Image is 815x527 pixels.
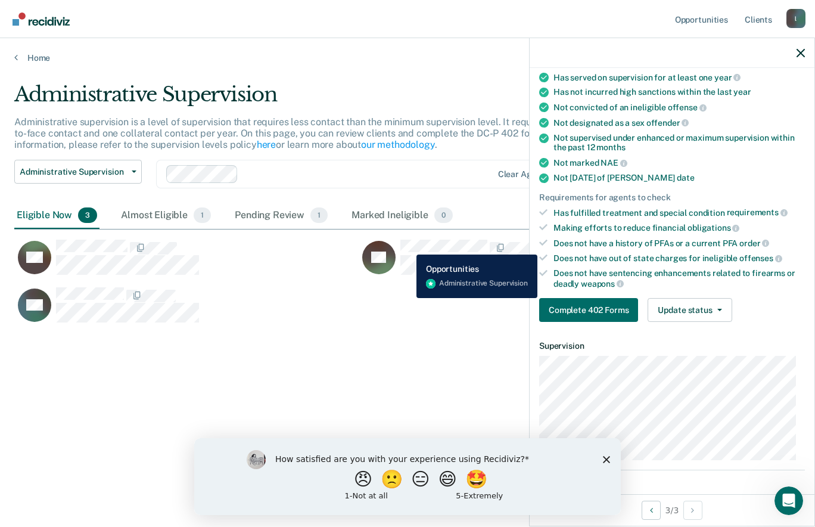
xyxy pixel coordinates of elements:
[13,13,70,26] img: Recidiviz
[677,173,694,182] span: date
[530,494,814,526] div: 3 / 3
[553,238,805,249] div: Does not have a history of PFAs or a current PFA order
[596,142,625,152] span: months
[498,169,549,179] div: Clear agents
[539,298,638,322] button: Complete 402 Forms
[786,9,805,28] button: Profile dropdown button
[642,501,661,520] button: Previous Opportunity
[434,207,453,223] span: 0
[14,116,626,150] p: Administrative supervision is a level of supervision that requires less contact than the minimum ...
[739,253,782,263] span: offenses
[727,207,788,217] span: requirements
[774,486,803,515] iframe: Intercom live chat
[688,223,739,232] span: obligations
[553,87,805,97] div: Has not incurred high sanctions within the last
[683,501,702,520] button: Next Opportunity
[733,87,751,97] span: year
[553,133,805,153] div: Not supervised under enhanced or maximum supervision within the past 12
[539,298,643,322] a: Navigate to form link
[349,203,455,229] div: Marked Ineligible
[553,173,805,183] div: Not [DATE] of [PERSON_NAME]
[553,117,805,128] div: Not designated as a sex
[646,118,689,128] span: offender
[539,480,805,490] dt: Contact
[359,239,703,287] div: CaseloadOpportunityCell-960KS
[78,207,97,223] span: 3
[14,82,626,116] div: Administrative Supervision
[601,158,627,168] span: NAE
[553,222,805,233] div: Making efforts to reduce financial
[361,139,435,150] a: our methodology
[194,207,211,223] span: 1
[14,239,359,287] div: CaseloadOpportunityCell-200JK
[553,157,805,168] div: Not marked
[539,193,805,203] div: Requirements for agents to check
[714,73,741,82] span: year
[581,279,624,289] span: weapons
[553,72,805,83] div: Has served on supervision for at least one
[20,167,127,177] span: Administrative Supervision
[539,341,805,351] dt: Supervision
[14,203,99,229] div: Eligible Now
[232,203,330,229] div: Pending Review
[553,253,805,263] div: Does not have out of state charges for ineligible
[14,287,359,334] div: CaseloadOpportunityCell-897JM
[119,203,213,229] div: Almost Eligible
[257,139,276,150] a: here
[668,103,707,112] span: offense
[310,207,328,223] span: 1
[14,52,801,63] a: Home
[553,268,805,289] div: Does not have sentencing enhancements related to firearms or deadly
[786,9,805,28] div: l
[648,298,732,322] button: Update status
[553,207,805,218] div: Has fulfilled treatment and special condition
[194,438,621,515] iframe: Survey by Kim from Recidiviz
[553,102,805,113] div: Not convicted of an ineligible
